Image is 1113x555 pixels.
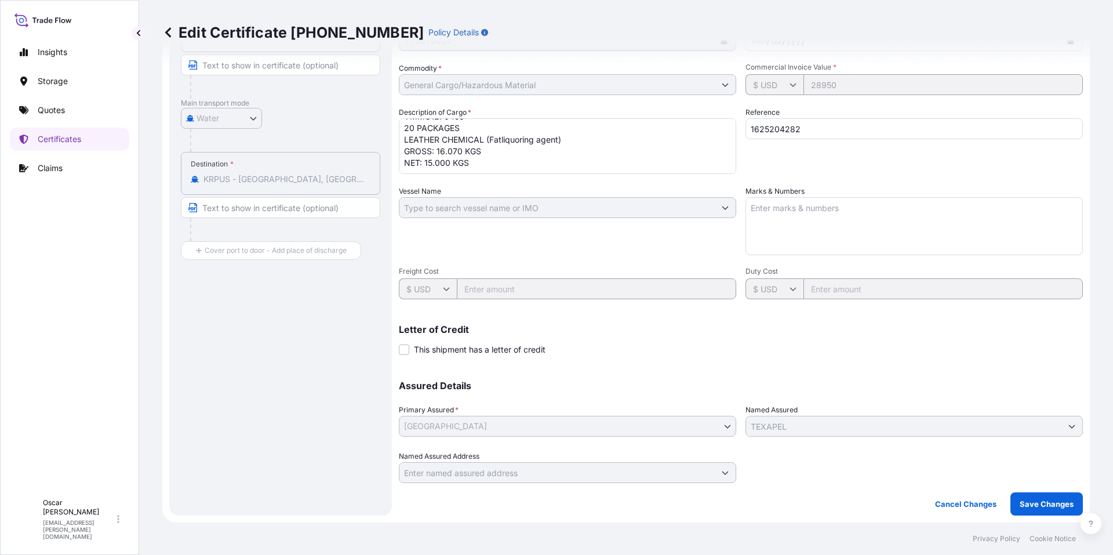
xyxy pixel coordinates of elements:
label: Named Assured [745,404,798,416]
p: Oscar [PERSON_NAME] [43,498,115,517]
a: Certificates [10,128,129,151]
span: Water [197,113,219,124]
button: Cancel Changes [926,492,1006,516]
p: Letter of Credit [399,325,1083,334]
label: Vessel Name [399,186,441,197]
p: Main transport mode [181,99,380,108]
p: Cancel Changes [935,498,996,510]
input: Type to search vessel name or IMO [399,197,715,218]
input: Enter amount [803,74,1083,95]
p: Edit Certificate [PHONE_NUMBER] [162,23,424,42]
input: Text to appear on certificate [181,55,380,75]
label: Reference [745,107,780,118]
button: [GEOGRAPHIC_DATA] [399,416,736,437]
input: Enter booking reference [745,118,1083,139]
p: Insights [38,46,67,58]
p: Quotes [38,104,65,116]
p: Certificates [38,133,81,145]
input: Enter amount [457,278,736,299]
p: Claims [38,162,63,174]
textarea: 1x20 YMMU1270456 20 PACKAGES LEATHER CHEMICAL (Fatliquoring agent) GROSS: 16.070 KGS NET: 15.000 KGS [399,118,736,174]
p: Assured Details [399,381,1083,390]
a: Insights [10,41,129,64]
button: Show suggestions [715,74,736,95]
span: This shipment has a letter of credit [414,344,545,356]
p: Policy Details [428,27,479,38]
label: Commodity [399,63,442,74]
input: Assured Name [746,416,1061,437]
span: O [23,513,31,525]
button: Show suggestions [1061,416,1082,437]
button: Cover port to door - Add place of discharge [181,241,361,260]
span: Freight Cost [399,267,736,276]
button: Show suggestions [715,462,736,483]
a: Cookie Notice [1030,534,1076,543]
a: Storage [10,70,129,93]
a: Quotes [10,99,129,122]
input: Enter amount [803,278,1083,299]
input: Text to appear on certificate [181,197,380,218]
a: Privacy Policy [973,534,1020,543]
p: Save Changes [1020,498,1074,510]
span: [GEOGRAPHIC_DATA] [404,420,487,432]
label: Description of Cargo [399,107,471,118]
button: Select transport [181,108,262,129]
p: Storage [38,75,68,87]
label: Marks & Numbers [745,186,805,197]
span: Cover port to door - Add place of discharge [205,245,347,256]
span: Primary Assured [399,404,459,416]
input: Named Assured Address [399,462,715,483]
input: Destination [203,173,366,185]
label: Named Assured Address [399,451,479,462]
div: Destination [191,159,234,169]
button: Save Changes [1010,492,1083,516]
a: Claims [10,157,129,180]
button: Show suggestions [715,197,736,218]
p: [EMAIL_ADDRESS][PERSON_NAME][DOMAIN_NAME] [43,519,115,540]
span: Duty Cost [745,267,1083,276]
span: Commercial Invoice Value [745,63,1083,72]
input: Type to search commodity [399,74,715,95]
